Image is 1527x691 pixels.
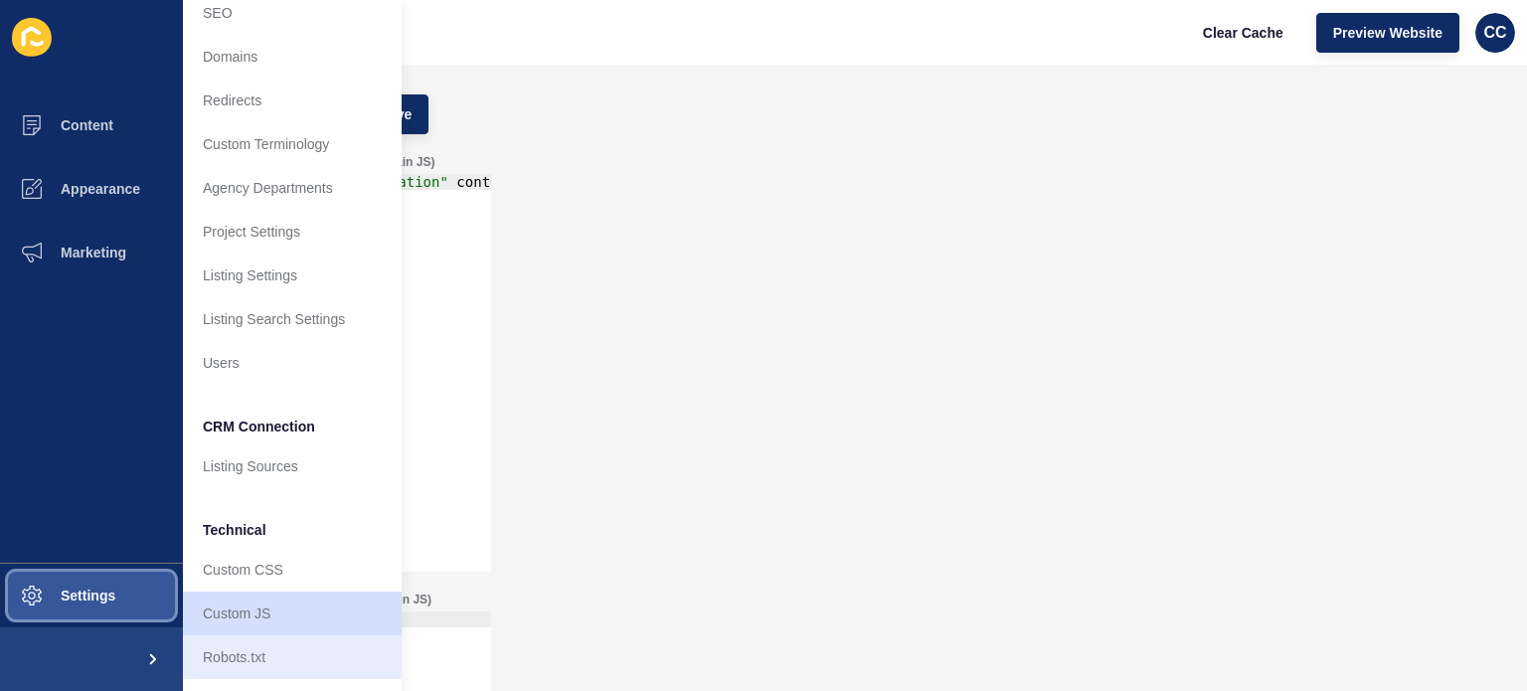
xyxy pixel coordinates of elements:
a: Redirects [183,79,402,122]
a: Custom JS [183,592,402,635]
a: Domains [183,35,402,79]
a: Custom CSS [183,548,402,592]
span: Clear Cache [1203,23,1283,43]
a: Agency Departments [183,166,402,210]
a: Listing Search Settings [183,297,402,341]
a: Users [183,341,402,385]
button: Clear Cache [1186,13,1300,53]
a: Custom Terminology [183,122,402,166]
a: Listing Sources [183,444,402,488]
button: Preview Website [1316,13,1459,53]
span: CC [1483,23,1506,43]
a: Project Settings [183,210,402,254]
span: Preview Website [1333,23,1442,43]
a: Robots.txt [183,635,402,679]
a: Listing Settings [183,254,402,297]
span: Technical [203,520,266,540]
span: CRM Connection [203,417,315,436]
